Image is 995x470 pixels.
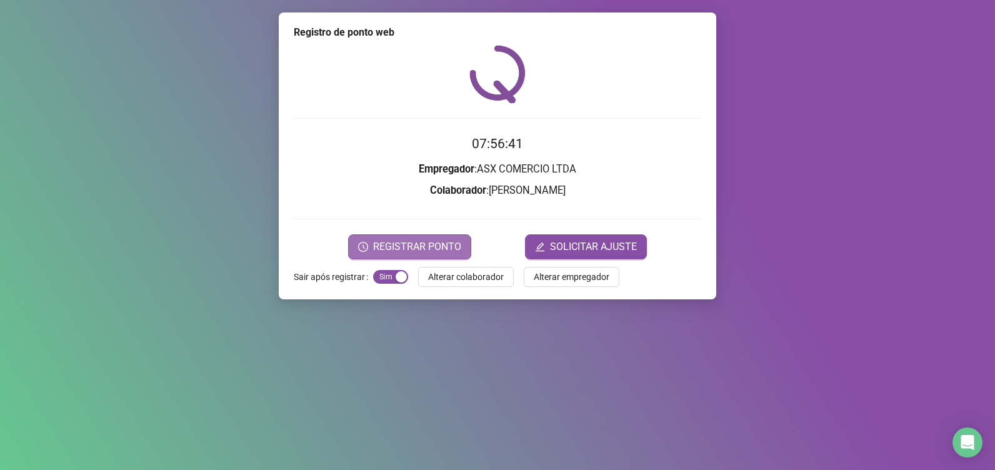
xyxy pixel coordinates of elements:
[294,25,701,40] div: Registro de ponto web
[534,270,609,284] span: Alterar empregador
[428,270,504,284] span: Alterar colaborador
[373,239,461,254] span: REGISTRAR PONTO
[469,45,526,103] img: QRPoint
[535,242,545,252] span: edit
[358,242,368,252] span: clock-circle
[524,267,619,287] button: Alterar empregador
[430,184,486,196] strong: Colaborador
[550,239,637,254] span: SOLICITAR AJUSTE
[294,267,373,287] label: Sair após registrar
[348,234,471,259] button: REGISTRAR PONTO
[419,163,474,175] strong: Empregador
[952,427,982,457] div: Open Intercom Messenger
[294,182,701,199] h3: : [PERSON_NAME]
[472,136,523,151] time: 07:56:41
[418,267,514,287] button: Alterar colaborador
[525,234,647,259] button: editSOLICITAR AJUSTE
[294,161,701,177] h3: : ASX COMERCIO LTDA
